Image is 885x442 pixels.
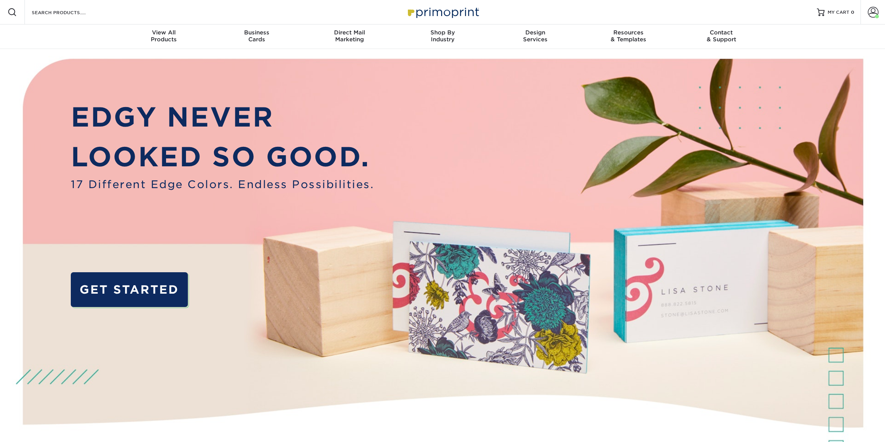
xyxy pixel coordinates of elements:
[489,29,582,43] div: Services
[675,24,768,49] a: Contact& Support
[117,24,210,49] a: View AllProducts
[71,137,374,177] p: LOOKED SO GOOD.
[303,24,396,49] a: Direct MailMarketing
[582,29,675,36] span: Resources
[210,24,303,49] a: BusinessCards
[117,29,210,36] span: View All
[675,29,768,36] span: Contact
[71,177,374,193] span: 17 Different Edge Colors. Endless Possibilities.
[582,24,675,49] a: Resources& Templates
[396,24,489,49] a: Shop ByIndustry
[404,4,481,20] img: Primoprint
[31,8,106,17] input: SEARCH PRODUCTS.....
[828,9,849,16] span: MY CART
[303,29,396,36] span: Direct Mail
[396,29,489,43] div: Industry
[71,272,188,307] a: GET STARTED
[210,29,303,43] div: Cards
[71,97,374,137] p: EDGY NEVER
[396,29,489,36] span: Shop By
[489,29,582,36] span: Design
[117,29,210,43] div: Products
[210,29,303,36] span: Business
[489,24,582,49] a: DesignServices
[851,10,854,15] span: 0
[582,29,675,43] div: & Templates
[303,29,396,43] div: Marketing
[675,29,768,43] div: & Support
